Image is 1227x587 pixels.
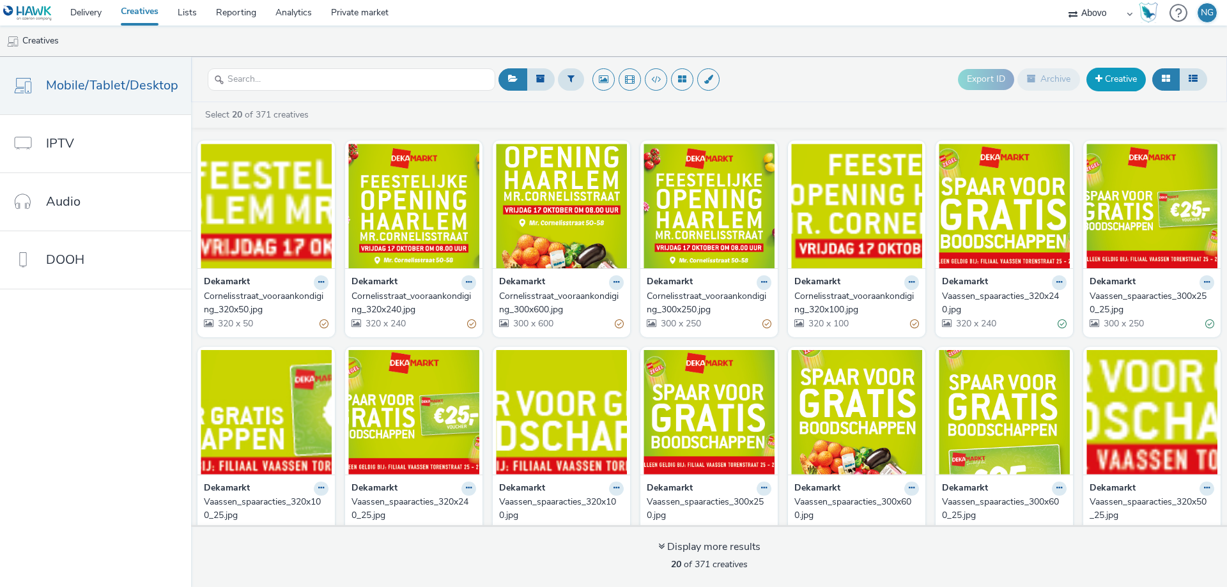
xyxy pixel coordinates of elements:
strong: Dekamarkt [499,275,545,290]
div: Partially valid [467,317,476,331]
span: 320 x 100 [807,317,849,330]
div: Vaassen_spaaracties_300x600.jpg [794,496,914,522]
img: Vaassen_spaaracties_320x100.jpg visual [496,350,627,475]
a: Creative [1086,68,1146,91]
span: 320 x 50 [217,317,253,330]
span: Audio [46,192,81,211]
div: Partially valid [762,317,771,331]
img: Vaassen_spaaracties_300x250.jpg visual [644,350,775,475]
div: Valid [1058,523,1067,537]
img: undefined Logo [3,5,52,21]
a: Cornelisstraat_vooraankondiging_320x240.jpg [351,290,476,316]
span: 300 x 600 [807,523,849,535]
a: Select of 371 creatives [204,109,314,121]
button: Archive [1017,68,1080,90]
strong: Dekamarkt [942,482,988,496]
div: Valid [762,523,771,537]
a: Vaassen_spaaracties_300x600.jpg [794,496,919,522]
div: Valid [1205,317,1214,331]
strong: Dekamarkt [647,482,693,496]
a: Vaassen_spaaracties_320x240.jpg [942,290,1067,316]
div: Valid [615,523,624,537]
button: Grid [1152,68,1180,90]
div: Partially valid [615,317,624,331]
img: Cornelisstraat_vooraankondiging_300x600.jpg visual [496,144,627,268]
span: 320 x 240 [364,317,406,330]
div: Cornelisstraat_vooraankondiging_300x250.jpg [647,290,766,316]
a: Cornelisstraat_vooraankondiging_320x50.jpg [204,290,328,316]
a: Hawk Academy [1139,3,1163,23]
span: 320 x 240 [364,523,406,535]
img: Vaassen_spaaracties_320x240.jpg visual [939,144,1070,268]
strong: Dekamarkt [1090,275,1136,290]
span: 300 x 250 [1102,317,1144,330]
a: Cornelisstraat_vooraankondiging_300x250.jpg [647,290,771,316]
img: Hawk Academy [1139,3,1158,23]
a: Cornelisstraat_vooraankondiging_320x100.jpg [794,290,919,316]
span: of 371 creatives [671,558,748,570]
img: Cornelisstraat_vooraankondiging_300x250.jpg visual [644,144,775,268]
span: 300 x 250 [660,317,701,330]
a: Cornelisstraat_vooraankondiging_300x600.jpg [499,290,624,316]
strong: Dekamarkt [647,275,693,290]
img: mobile [6,35,19,48]
img: Cornelisstraat_vooraankondiging_320x240.jpg visual [348,144,479,268]
strong: 20 [671,558,681,570]
strong: 20 [232,109,242,121]
img: Vaassen_spaaracties_300x600_25.jpg visual [939,350,1070,475]
div: Vaassen_spaaracties_320x100_25.jpg [204,496,323,522]
div: Valid [1205,523,1214,537]
a: Vaassen_spaaracties_300x250_25.jpg [1090,290,1214,316]
span: 320 x 100 [217,523,258,535]
strong: Dekamarkt [942,275,988,290]
img: Vaassen_spaaracties_300x250_25.jpg visual [1086,144,1217,268]
span: 320 x 240 [955,317,996,330]
a: Vaassen_spaaracties_300x250.jpg [647,496,771,522]
div: Cornelisstraat_vooraankondiging_320x100.jpg [794,290,914,316]
div: Cornelisstraat_vooraankondiging_320x240.jpg [351,290,471,316]
input: Search... [208,68,495,91]
img: Vaassen_spaaracties_320x100_25.jpg visual [201,350,332,475]
div: Vaassen_spaaracties_320x50_25.jpg [1090,496,1209,522]
div: Display more results [658,540,760,554]
strong: Dekamarkt [794,275,840,290]
img: Cornelisstraat_vooraankondiging_320x100.jpg visual [791,144,922,268]
div: Valid [467,523,476,537]
span: 300 x 600 [512,317,553,330]
div: Valid [1058,317,1067,331]
strong: Dekamarkt [1090,482,1136,496]
div: Vaassen_spaaracties_320x240_25.jpg [351,496,471,522]
span: IPTV [46,134,74,153]
div: Partially valid [320,523,328,537]
span: Mobile/Tablet/Desktop [46,76,178,95]
button: Export ID [958,69,1014,89]
strong: Dekamarkt [204,482,250,496]
div: Valid [910,523,919,537]
a: Vaassen_spaaracties_320x100.jpg [499,496,624,522]
div: Vaassen_spaaracties_320x100.jpg [499,496,619,522]
div: Vaassen_spaaracties_320x240.jpg [942,290,1061,316]
button: Table [1179,68,1207,90]
div: Vaassen_spaaracties_300x600_25.jpg [942,496,1061,522]
div: NG [1201,3,1214,22]
div: Cornelisstraat_vooraankondiging_320x50.jpg [204,290,323,316]
span: 320 x 100 [512,523,553,535]
span: 320 x 50 [1102,523,1139,535]
div: Vaassen_spaaracties_300x250_25.jpg [1090,290,1209,316]
strong: Dekamarkt [794,482,840,496]
img: Vaassen_spaaracties_320x240_25.jpg visual [348,350,479,475]
a: Vaassen_spaaracties_320x100_25.jpg [204,496,328,522]
div: Vaassen_spaaracties_300x250.jpg [647,496,766,522]
strong: Dekamarkt [351,482,397,496]
div: Partially valid [910,317,919,331]
span: 300 x 250 [660,523,701,535]
a: Vaassen_spaaracties_320x50_25.jpg [1090,496,1214,522]
span: 300 x 600 [955,523,996,535]
div: Partially valid [320,317,328,331]
strong: Dekamarkt [204,275,250,290]
span: DOOH [46,250,84,269]
a: Vaassen_spaaracties_300x600_25.jpg [942,496,1067,522]
strong: Dekamarkt [351,275,397,290]
img: Vaassen_spaaracties_300x600.jpg visual [791,350,922,475]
